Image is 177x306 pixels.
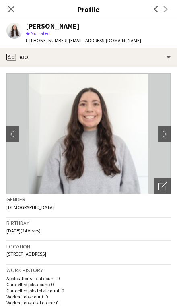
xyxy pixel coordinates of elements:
[6,251,46,257] span: [STREET_ADDRESS]
[6,196,171,203] h3: Gender
[6,300,171,306] p: Worked jobs total count: 0
[26,37,68,43] span: t. [PHONE_NUMBER]
[6,275,171,281] p: Applications total count: 0
[6,287,171,294] p: Cancelled jobs total count: 0
[6,281,171,287] p: Cancelled jobs count: 0
[26,23,80,30] div: [PERSON_NAME]
[6,227,41,234] span: [DATE] (24 years)
[68,37,141,43] span: | [EMAIL_ADDRESS][DOMAIN_NAME]
[6,204,54,210] span: [DEMOGRAPHIC_DATA]
[6,243,171,250] h3: Location
[6,267,171,274] h3: Work history
[154,178,171,194] div: Open photos pop-in
[6,73,171,194] img: Crew avatar or photo
[31,30,50,36] span: Not rated
[6,294,171,300] p: Worked jobs count: 0
[6,219,171,227] h3: Birthday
